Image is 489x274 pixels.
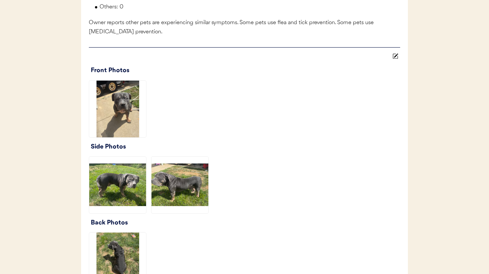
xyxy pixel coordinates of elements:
[89,157,146,213] img: image.jpg
[91,218,400,228] div: Back Photos
[91,142,400,152] div: Side Photos
[89,18,400,37] div: Owner reports other pets are experiencing similar symptoms. Some pets use flea and tick preventio...
[151,157,208,213] img: image.jpg
[91,65,400,76] div: Front Photos
[89,81,146,137] img: image.jpg
[100,3,400,12] div: Others: 0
